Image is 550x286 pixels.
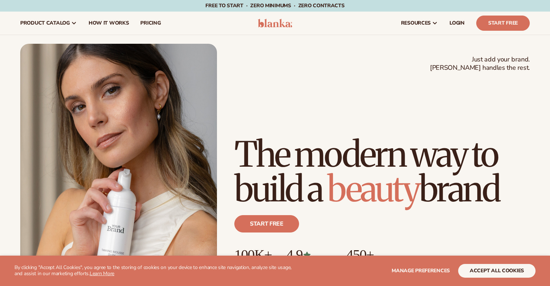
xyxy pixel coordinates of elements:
[401,20,431,26] span: resources
[458,264,536,278] button: accept all cookies
[346,247,401,263] p: 450+
[135,12,166,35] a: pricing
[90,270,114,277] a: Learn More
[430,55,530,72] span: Just add your brand. [PERSON_NAME] handles the rest.
[20,20,70,26] span: product catalog
[449,20,465,26] span: LOGIN
[83,12,135,35] a: How It Works
[258,19,292,27] img: logo
[14,265,300,277] p: By clicking "Accept All Cookies", you agree to the storing of cookies on your device to enhance s...
[205,2,344,9] span: Free to start · ZERO minimums · ZERO contracts
[234,215,299,232] a: Start free
[392,264,450,278] button: Manage preferences
[140,20,161,26] span: pricing
[234,137,530,206] h1: The modern way to build a brand
[476,16,530,31] a: Start Free
[14,12,83,35] a: product catalog
[444,12,470,35] a: LOGIN
[327,167,419,211] span: beauty
[392,267,450,274] span: Manage preferences
[89,20,129,26] span: How It Works
[286,247,332,263] p: 4.9
[234,247,272,263] p: 100K+
[395,12,444,35] a: resources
